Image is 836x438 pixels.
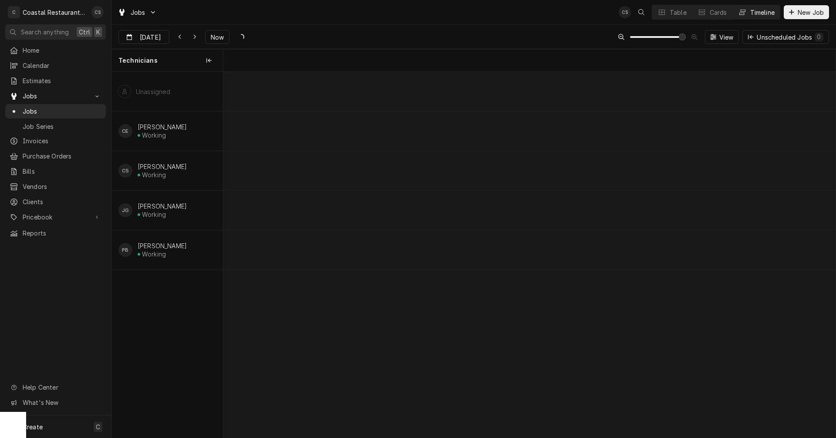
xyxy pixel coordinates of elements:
[5,149,106,163] a: Purchase Orders
[23,46,101,55] span: Home
[670,8,687,17] div: Table
[634,5,648,19] button: Open search
[5,58,106,73] a: Calendar
[111,72,223,438] div: left
[5,195,106,209] a: Clients
[750,8,775,17] div: Timeline
[111,49,223,72] div: Technicians column. SPACE for context menu
[5,43,106,57] a: Home
[5,395,106,410] a: Go to What's New
[5,380,106,394] a: Go to Help Center
[23,398,101,407] span: What's New
[705,30,739,44] button: View
[118,164,132,178] div: Chris Sockriter's Avatar
[114,5,160,20] a: Go to Jobs
[142,171,166,179] div: Working
[5,89,106,103] a: Go to Jobs
[8,6,20,18] div: C
[5,179,106,194] a: Vendors
[118,124,132,138] div: CE
[138,123,187,131] div: [PERSON_NAME]
[5,226,106,240] a: Reports
[118,164,132,178] div: CS
[118,203,132,217] div: James Gatton's Avatar
[619,6,631,18] div: CS
[138,163,187,170] div: [PERSON_NAME]
[23,107,101,116] span: Jobs
[816,32,822,41] div: 0
[205,30,229,44] button: Now
[23,136,101,145] span: Invoices
[5,210,106,224] a: Go to Pricebook
[23,152,101,161] span: Purchase Orders
[23,212,88,222] span: Pricebook
[142,131,166,139] div: Working
[21,27,69,37] span: Search anything
[91,6,104,18] div: CS
[138,242,187,249] div: [PERSON_NAME]
[5,134,106,148] a: Invoices
[23,229,101,238] span: Reports
[5,24,106,40] button: Search anythingCtrlK
[118,243,132,257] div: PB
[79,27,90,37] span: Ctrl
[118,124,132,138] div: Carlos Espin's Avatar
[5,164,106,179] a: Bills
[23,8,87,17] div: Coastal Restaurant Repair
[5,104,106,118] a: Jobs
[131,8,145,17] span: Jobs
[757,33,823,42] div: Unscheduled Jobs
[91,6,104,18] div: Chris Sockriter's Avatar
[23,167,101,176] span: Bills
[742,30,829,44] button: Unscheduled Jobs0
[96,27,100,37] span: K
[142,250,166,258] div: Working
[718,33,735,42] span: View
[23,61,101,70] span: Calendar
[5,74,106,88] a: Estimates
[619,6,631,18] div: Chris Sockriter's Avatar
[118,243,132,257] div: Phill Blush's Avatar
[23,423,43,431] span: Create
[136,88,171,95] div: Unassigned
[23,76,101,85] span: Estimates
[796,8,826,17] span: New Job
[118,56,158,65] span: Technicians
[118,203,132,217] div: JG
[23,383,101,392] span: Help Center
[23,122,101,131] span: Job Series
[784,5,829,19] button: New Job
[710,8,727,17] div: Cards
[142,211,166,218] div: Working
[5,119,106,134] a: Job Series
[118,30,169,44] button: [DATE]
[138,202,187,210] div: [PERSON_NAME]
[96,422,100,431] span: C
[23,91,88,101] span: Jobs
[23,197,101,206] span: Clients
[209,33,226,42] span: Now
[23,182,101,191] span: Vendors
